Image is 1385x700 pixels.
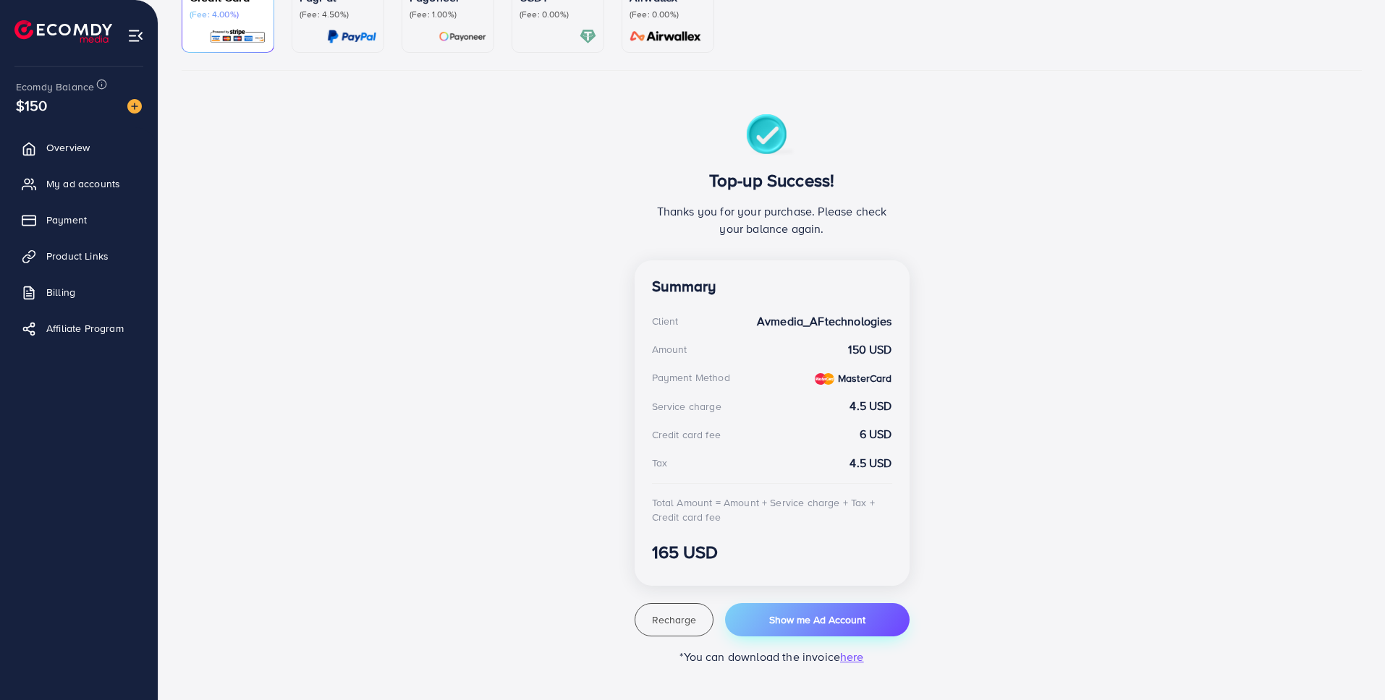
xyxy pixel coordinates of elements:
h4: Summary [652,278,892,296]
div: Payment Method [652,370,730,385]
p: *You can download the invoice [635,648,910,665]
span: $150 [16,95,48,116]
span: Ecomdy Balance [16,80,94,94]
span: Overview [46,140,90,155]
strong: 4.5 USD [850,455,891,471]
p: (Fee: 1.00%) [410,9,486,20]
img: image [127,99,142,114]
img: card [209,28,266,45]
span: Affiliate Program [46,321,124,336]
span: Payment [46,213,87,227]
a: Overview [11,133,147,162]
iframe: Chat [1323,635,1374,689]
button: Recharge [635,603,714,636]
div: Client [652,314,679,328]
img: success [746,114,797,158]
span: Billing [46,285,75,299]
img: card [625,28,706,45]
h3: Top-up Success! [652,170,892,191]
a: Payment [11,205,147,234]
button: Show me Ad Account [725,603,909,636]
div: Service charge [652,399,721,414]
img: card [580,28,596,45]
h3: 165 USD [652,542,892,563]
img: menu [127,27,144,44]
img: card [327,28,376,45]
p: (Fee: 0.00%) [630,9,706,20]
span: Show me Ad Account [769,612,865,627]
strong: MasterCard [838,371,892,385]
strong: 150 USD [848,341,891,358]
img: credit [815,373,834,385]
span: My ad accounts [46,176,120,191]
img: logo [14,20,112,43]
div: Credit card fee [652,427,721,442]
div: Tax [652,456,667,470]
p: (Fee: 4.00%) [190,9,266,20]
p: (Fee: 4.50%) [300,9,376,20]
strong: 6 USD [860,426,892,443]
strong: 4.5 USD [850,398,891,414]
span: Recharge [652,612,696,627]
a: Billing [11,278,147,307]
a: My ad accounts [11,169,147,198]
span: here [840,649,864,665]
div: Amount [652,342,687,357]
p: (Fee: 0.00%) [520,9,596,20]
div: Total Amount = Amount + Service charge + Tax + Credit card fee [652,495,892,525]
a: Affiliate Program [11,314,147,343]
a: Product Links [11,242,147,270]
strong: Avmedia_AFtechnologies [757,313,892,330]
span: Product Links [46,249,109,263]
img: card [439,28,486,45]
p: Thanks you for your purchase. Please check your balance again. [652,202,892,237]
